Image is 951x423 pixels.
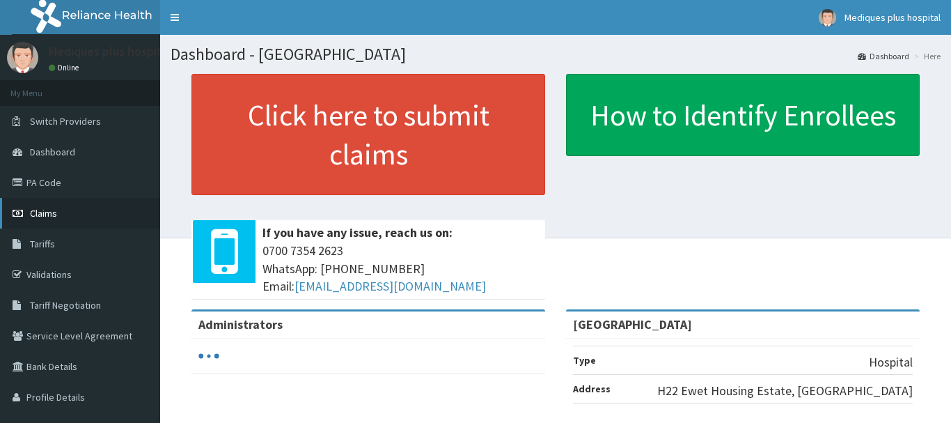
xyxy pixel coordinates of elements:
span: Tariffs [30,238,55,250]
p: Hospital [869,353,913,371]
img: User Image [819,9,836,26]
a: How to Identify Enrollees [566,74,920,156]
a: [EMAIL_ADDRESS][DOMAIN_NAME] [294,278,486,294]
b: If you have any issue, reach us on: [262,224,453,240]
span: Claims [30,207,57,220]
b: Address [573,383,611,395]
b: Administrators [198,316,283,332]
h1: Dashboard - [GEOGRAPHIC_DATA] [171,45,941,63]
a: Click here to submit claims [191,74,545,195]
span: Tariff Negotiation [30,299,101,312]
a: Dashboard [858,50,909,62]
img: User Image [7,42,38,73]
span: Dashboard [30,146,75,158]
svg: audio-loading [198,346,219,367]
p: Mediques plus hospital [49,45,172,58]
strong: [GEOGRAPHIC_DATA] [573,316,692,332]
b: Type [573,354,596,367]
li: Here [911,50,941,62]
span: 0700 7354 2623 WhatsApp: [PHONE_NUMBER] Email: [262,242,538,295]
p: H22 Ewet Housing Estate, [GEOGRAPHIC_DATA] [657,382,913,400]
span: Switch Providers [30,115,101,128]
span: Mediques plus hospital [844,11,941,24]
a: Online [49,63,82,72]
